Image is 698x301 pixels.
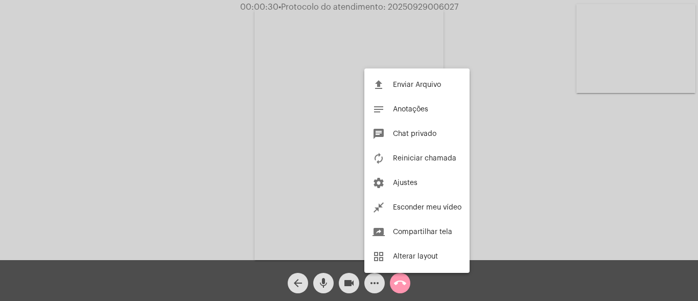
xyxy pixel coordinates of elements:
mat-icon: autorenew [373,152,385,165]
span: Chat privado [393,130,436,137]
span: Reiniciar chamada [393,155,456,162]
mat-icon: grid_view [373,250,385,263]
mat-icon: screen_share [373,226,385,238]
span: Ajustes [393,179,417,187]
mat-icon: settings [373,177,385,189]
mat-icon: chat [373,128,385,140]
mat-icon: close_fullscreen [373,201,385,214]
mat-icon: file_upload [373,79,385,91]
span: Alterar layout [393,253,438,260]
span: Esconder meu vídeo [393,204,461,211]
mat-icon: notes [373,103,385,115]
span: Enviar Arquivo [393,81,441,88]
span: Anotações [393,106,428,113]
span: Compartilhar tela [393,228,452,236]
